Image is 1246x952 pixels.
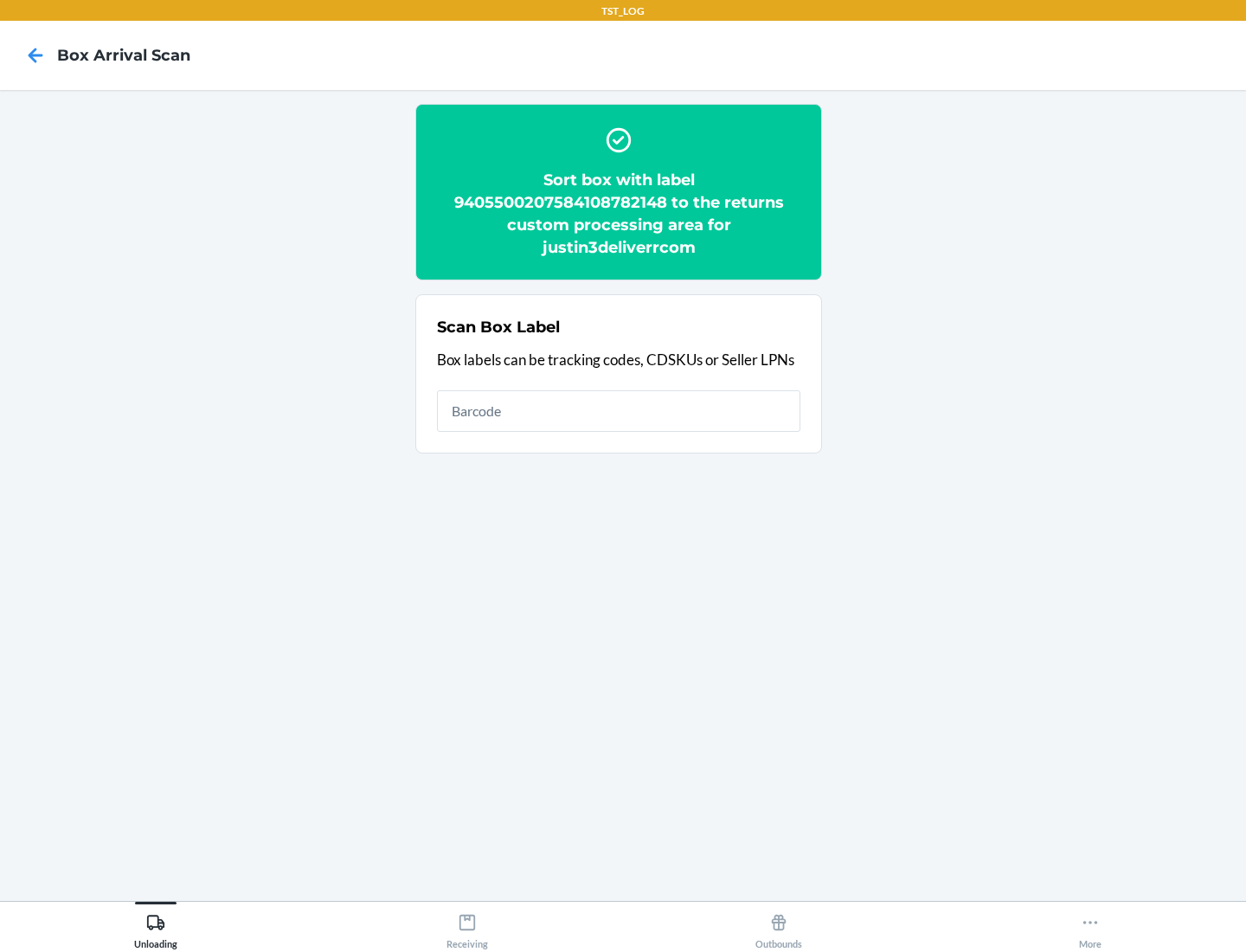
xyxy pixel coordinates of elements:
[1079,906,1101,949] div: More
[446,906,488,949] div: Receiving
[437,390,800,432] input: Barcode
[437,349,800,371] p: Box labels can be tracking codes, CDSKUs or Seller LPNs
[311,902,623,949] button: Receiving
[623,902,934,949] button: Outbounds
[755,906,802,949] div: Outbounds
[57,44,190,67] h4: Box Arrival Scan
[437,169,800,259] h2: Sort box with label 9405500207584108782148 to the returns custom processing area for justin3deliv...
[601,3,645,19] p: TST_LOG
[134,906,177,949] div: Unloading
[934,902,1246,949] button: More
[437,316,560,338] h2: Scan Box Label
